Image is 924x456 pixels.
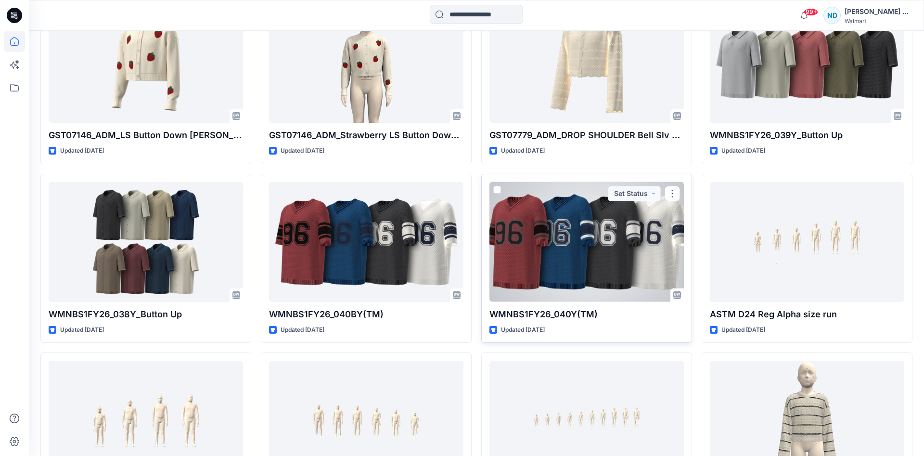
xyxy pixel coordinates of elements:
[269,182,463,302] a: WMNBS1FY26_040BY(TM)
[281,146,324,156] p: Updated [DATE]
[721,325,765,335] p: Updated [DATE]
[489,182,684,302] a: WMNBS1FY26_040Y(TM)
[49,129,243,142] p: GST07146_ADM_LS Button Down [PERSON_NAME]
[489,3,684,123] a: GST07779_ADM_DROP SHOULDER Bell Slv Cardie
[269,129,463,142] p: GST07146_ADM_Strawberry LS Button Down Strawberry
[721,146,765,156] p: Updated [DATE]
[710,308,904,321] p: ASTM D24 Reg Alpha size run
[60,325,104,335] p: Updated [DATE]
[710,129,904,142] p: WMNBS1FY26_039Y_Button Up
[269,3,463,123] a: GST07146_ADM_Strawberry LS Button Down Strawberry
[489,129,684,142] p: GST07779_ADM_DROP SHOULDER Bell Slv Cardie
[804,8,818,16] span: 99+
[845,6,912,17] div: [PERSON_NAME] Del [PERSON_NAME]
[49,182,243,302] a: WMNBS1FY26_038Y_Button Up
[501,146,545,156] p: Updated [DATE]
[710,3,904,123] a: WMNBS1FY26_039Y_Button Up
[60,146,104,156] p: Updated [DATE]
[489,308,684,321] p: WMNBS1FY26_040Y(TM)
[269,308,463,321] p: WMNBS1FY26_040BY(TM)
[49,3,243,123] a: GST07146_ADM_LS Button Down Cardie Cherry
[501,325,545,335] p: Updated [DATE]
[823,7,841,24] div: ND
[49,308,243,321] p: WMNBS1FY26_038Y_Button Up
[710,182,904,302] a: ASTM D24 Reg Alpha size run
[281,325,324,335] p: Updated [DATE]
[845,17,912,25] div: Walmart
